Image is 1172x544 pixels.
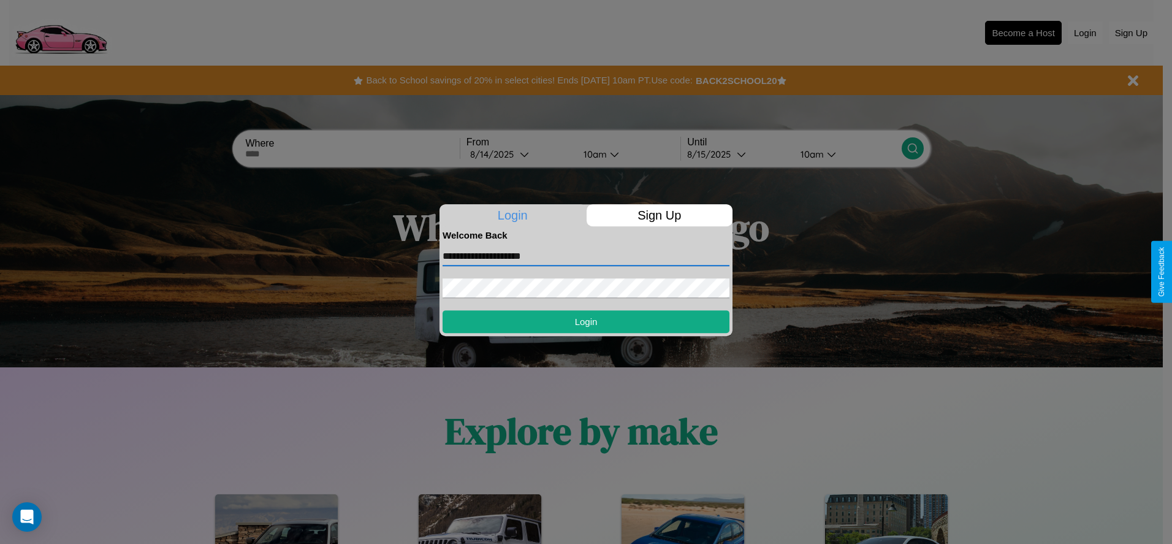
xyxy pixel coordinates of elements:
[443,230,729,240] h4: Welcome Back
[439,204,586,226] p: Login
[587,204,733,226] p: Sign Up
[1157,247,1166,297] div: Give Feedback
[12,502,42,532] div: Open Intercom Messenger
[443,310,729,333] button: Login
